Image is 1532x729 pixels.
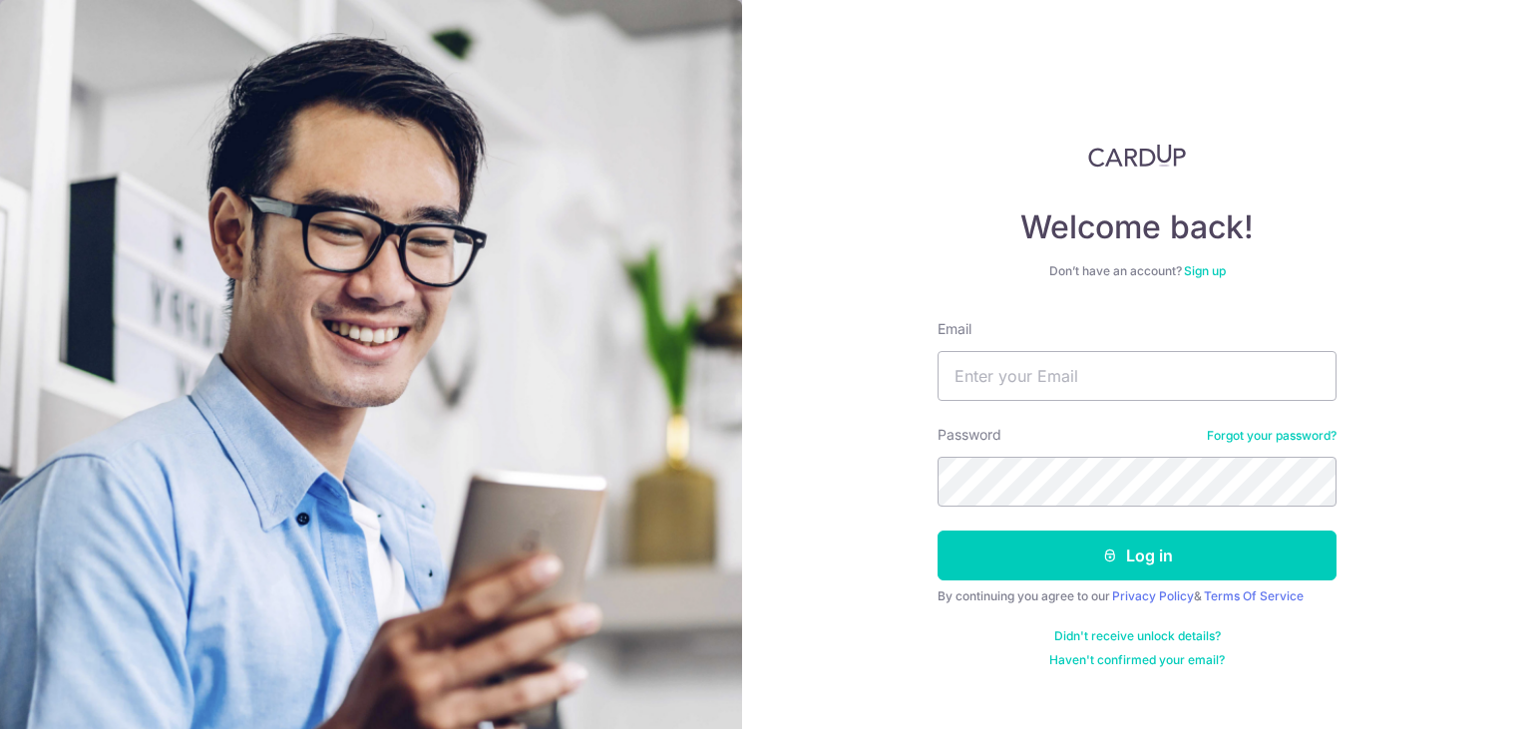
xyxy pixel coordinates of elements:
[938,207,1337,247] h4: Welcome back!
[1207,428,1337,444] a: Forgot your password?
[1204,588,1304,603] a: Terms Of Service
[938,531,1337,580] button: Log in
[938,263,1337,279] div: Don’t have an account?
[1184,263,1226,278] a: Sign up
[1088,144,1186,168] img: CardUp Logo
[938,425,1001,445] label: Password
[938,588,1337,604] div: By continuing you agree to our &
[1054,628,1221,644] a: Didn't receive unlock details?
[938,351,1337,401] input: Enter your Email
[938,319,971,339] label: Email
[1049,652,1225,668] a: Haven't confirmed your email?
[1112,588,1194,603] a: Privacy Policy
